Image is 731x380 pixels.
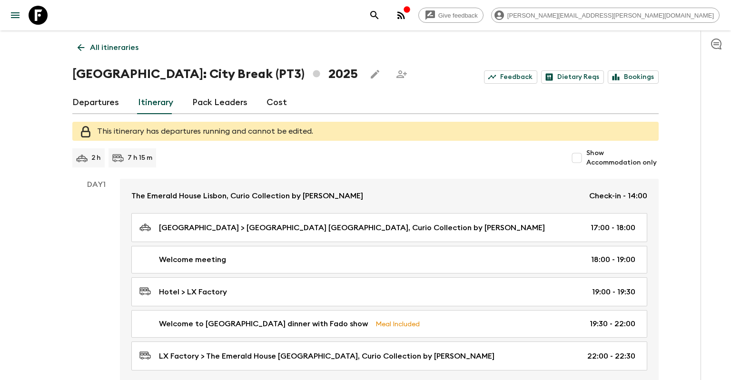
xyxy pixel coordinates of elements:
a: The Emerald House Lisbon, Curio Collection by [PERSON_NAME]Check-in - 14:00 [120,179,659,213]
p: 2 h [91,153,101,163]
p: Meal Included [375,319,420,329]
a: Itinerary [138,91,173,114]
span: [PERSON_NAME][EMAIL_ADDRESS][PERSON_NAME][DOMAIN_NAME] [502,12,719,19]
a: Give feedback [418,8,484,23]
p: 7 h 15 m [128,153,152,163]
h1: [GEOGRAPHIC_DATA]: City Break (PT3) 2025 [72,65,358,84]
a: All itineraries [72,38,144,57]
p: 19:30 - 22:00 [590,318,635,330]
a: Departures [72,91,119,114]
div: [PERSON_NAME][EMAIL_ADDRESS][PERSON_NAME][DOMAIN_NAME] [491,8,720,23]
a: Feedback [484,70,537,84]
a: LX Factory > The Emerald House [GEOGRAPHIC_DATA], Curio Collection by [PERSON_NAME]22:00 - 22:30 [131,341,647,370]
p: 17:00 - 18:00 [591,222,635,234]
button: search adventures [365,6,384,25]
a: Hotel > LX Factory19:00 - 19:30 [131,277,647,306]
p: 19:00 - 19:30 [592,286,635,298]
a: [GEOGRAPHIC_DATA] > [GEOGRAPHIC_DATA] [GEOGRAPHIC_DATA], Curio Collection by [PERSON_NAME]17:00 -... [131,213,647,242]
button: menu [6,6,25,25]
p: 22:00 - 22:30 [587,351,635,362]
p: LX Factory > The Emerald House [GEOGRAPHIC_DATA], Curio Collection by [PERSON_NAME] [159,351,494,362]
span: Give feedback [433,12,483,19]
p: [GEOGRAPHIC_DATA] > [GEOGRAPHIC_DATA] [GEOGRAPHIC_DATA], Curio Collection by [PERSON_NAME] [159,222,545,234]
a: Cost [267,91,287,114]
p: Check-in - 14:00 [589,190,647,202]
button: Edit this itinerary [365,65,385,84]
p: Hotel > LX Factory [159,286,227,298]
p: Welcome meeting [159,254,226,265]
p: Welcome to [GEOGRAPHIC_DATA] dinner with Fado show [159,318,368,330]
p: 18:00 - 19:00 [591,254,635,265]
span: This itinerary has departures running and cannot be edited. [97,127,313,135]
a: Bookings [608,70,659,84]
p: Day 1 [72,179,120,190]
span: Share this itinerary [392,65,411,84]
a: Pack Leaders [192,91,247,114]
a: Dietary Reqs [541,70,604,84]
p: All itineraries [90,42,138,53]
a: Welcome meeting18:00 - 19:00 [131,246,647,273]
p: The Emerald House Lisbon, Curio Collection by [PERSON_NAME] [131,190,363,202]
a: Welcome to [GEOGRAPHIC_DATA] dinner with Fado showMeal Included19:30 - 22:00 [131,310,647,338]
span: Show Accommodation only [586,148,659,167]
